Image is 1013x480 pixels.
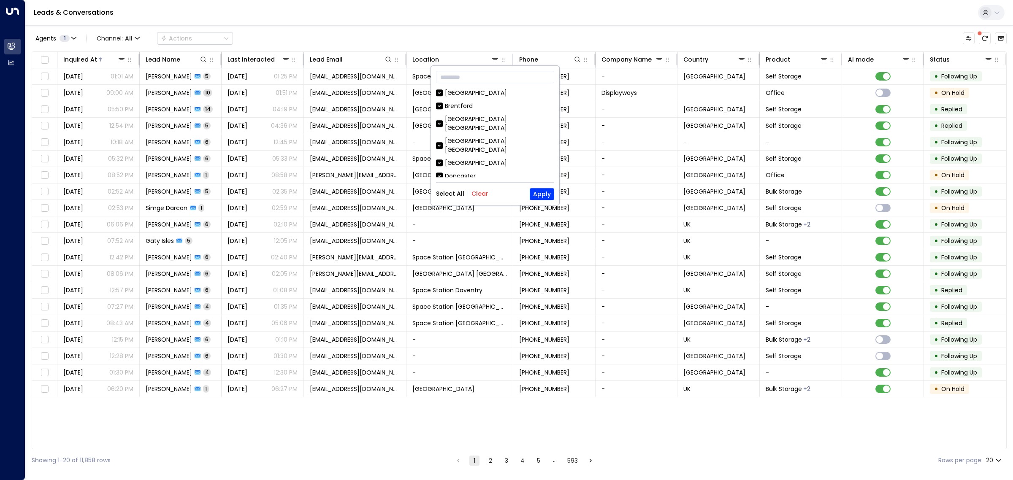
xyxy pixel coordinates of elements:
span: Following Up [941,72,977,81]
span: Cheryl Pirzenthal [146,121,192,130]
span: Simge Darcan [146,204,187,212]
td: - [596,348,678,364]
div: Inquired At [63,54,126,65]
div: Product [766,54,790,65]
span: Replied [941,105,962,113]
span: Amy Clark [146,302,192,311]
td: - [596,233,678,249]
span: gladman937@btinternet.com [310,319,400,327]
span: Space Station Slough [412,105,474,113]
td: - [677,134,760,150]
td: - [596,118,678,134]
div: Brentford [445,102,473,111]
button: Go to next page [585,456,596,466]
span: Space Station Shrewsbury [412,270,507,278]
p: 05:33 PM [272,154,298,163]
p: 08:43 AM [106,319,133,327]
span: Space Station Garretts Green [412,302,507,311]
button: Go to page 593 [566,456,580,466]
span: Gaty Isles [146,237,174,245]
div: [GEOGRAPHIC_DATA] [GEOGRAPHIC_DATA] [445,137,554,154]
span: 6 [203,286,211,294]
span: simge1darcan@gmail.com [310,204,400,212]
span: Self Storage [766,270,802,278]
p: 05:50 PM [108,105,133,113]
span: United Kingdom [683,302,745,311]
div: • [934,69,938,84]
div: 20 [986,454,1003,467]
span: UK [683,237,691,245]
span: Toggle select all [39,55,50,65]
span: 5 [203,188,211,195]
span: 1 [198,204,204,211]
p: 01:01 AM [111,72,133,81]
button: Go to page 2 [485,456,496,466]
span: Toggle select row [39,154,50,164]
p: 08:06 PM [107,270,133,278]
span: Feb 09, 2025 [63,302,83,311]
span: Feb 17, 2025 [228,237,247,245]
td: - [760,134,842,150]
span: Office [766,171,785,179]
span: Andrew McGechie [146,89,192,97]
span: United Kingdom [683,105,745,113]
span: Office [766,89,785,97]
div: Phone [519,54,538,65]
span: United Kingdom [683,72,745,81]
span: United Kingdom [683,121,745,130]
span: cherylaccorsi@gmail.com [310,121,400,130]
span: Zaheed Abbas [146,286,192,294]
button: Channel:All [93,32,143,44]
td: - [596,183,678,200]
p: 12:57 PM [110,286,133,294]
span: Toggle select row [39,203,50,213]
span: Toggle select row [39,302,50,312]
p: 12:42 PM [109,253,133,262]
span: Feb 25, 2025 [228,270,247,278]
span: Hamad Ahmad [146,187,192,196]
div: Last Interacted [228,54,290,65]
div: Lead Name [146,54,180,65]
span: 6 [203,138,211,146]
div: • [934,316,938,330]
span: +447784604536 [519,204,569,212]
span: Following Up [941,270,977,278]
div: [GEOGRAPHIC_DATA] [GEOGRAPHIC_DATA] [436,137,554,154]
p: 06:06 PM [107,220,133,229]
span: Feb 03, 2025 [228,121,247,130]
span: United Kingdom [683,319,745,327]
td: - [596,381,678,397]
p: 02:52 AM [108,187,133,196]
span: Jan 13, 2025 [228,72,247,81]
span: Toggle select row [39,137,50,148]
span: Toggle select row [39,71,50,82]
span: Replied [941,286,962,294]
p: 05:06 PM [271,319,298,327]
span: Feb 20, 2025 [228,138,247,146]
a: Leads & Conversations [34,8,114,17]
p: 12:54 PM [109,121,133,130]
span: Following Up [941,302,977,311]
div: [GEOGRAPHIC_DATA] [GEOGRAPHIC_DATA] [436,115,554,132]
span: Toggle select row [39,219,50,230]
div: Phone [519,54,582,65]
div: Product [766,54,828,65]
div: Lead Name [146,54,208,65]
span: givirgo@yahoo.com [310,237,400,245]
span: Feb 03, 2025 [63,121,83,130]
p: 04:36 PM [271,121,298,130]
div: • [934,299,938,314]
span: United Kingdom [683,270,745,278]
p: 08:52 PM [108,171,133,179]
span: Toggle select row [39,285,50,296]
span: Feb 05, 2025 [63,154,83,163]
span: Following Up [941,220,977,229]
span: Replied [941,319,962,327]
p: 10:18 AM [111,138,133,146]
td: - [760,299,842,315]
div: • [934,217,938,232]
span: Following Up [941,237,977,245]
td: - [406,348,513,364]
button: Archived Leads [995,32,1007,44]
td: - [596,167,678,183]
